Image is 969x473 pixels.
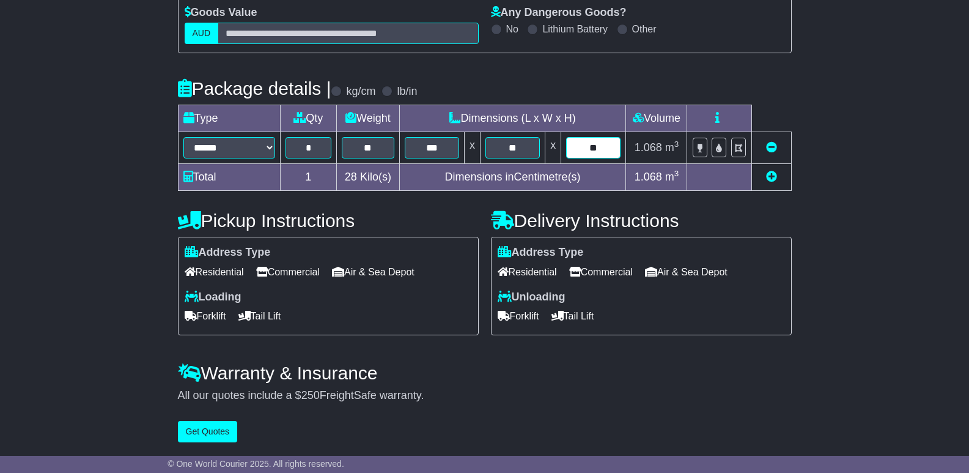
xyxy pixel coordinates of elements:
[185,6,257,20] label: Goods Value
[498,263,557,281] span: Residential
[185,307,226,326] span: Forklift
[491,210,792,231] h4: Delivery Instructions
[632,23,657,35] label: Other
[185,263,244,281] span: Residential
[332,263,414,281] span: Air & Sea Depot
[178,363,792,383] h4: Warranty & Insurance
[498,246,584,259] label: Address Type
[498,307,539,326] span: Forklift
[766,141,777,154] a: Remove this item
[491,6,627,20] label: Any Dangerous Goods?
[178,421,238,442] button: Get Quotes
[635,171,662,183] span: 1.068
[178,105,280,132] td: Type
[168,459,344,469] span: © One World Courier 2025. All rights reserved.
[185,291,241,304] label: Loading
[498,291,566,304] label: Unloading
[645,263,728,281] span: Air & Sea Depot
[665,141,679,154] span: m
[766,171,777,183] a: Add new item
[542,23,608,35] label: Lithium Battery
[178,389,792,403] div: All our quotes include a $ FreightSafe warranty.
[551,307,594,326] span: Tail Lift
[280,105,337,132] td: Qty
[337,164,400,191] td: Kilo(s)
[674,169,679,178] sup: 3
[256,263,320,281] span: Commercial
[280,164,337,191] td: 1
[545,132,561,164] td: x
[399,105,626,132] td: Dimensions (L x W x H)
[506,23,518,35] label: No
[178,164,280,191] td: Total
[337,105,400,132] td: Weight
[665,171,679,183] span: m
[399,164,626,191] td: Dimensions in Centimetre(s)
[178,210,479,231] h4: Pickup Instructions
[346,85,375,99] label: kg/cm
[185,246,271,259] label: Address Type
[185,23,219,44] label: AUD
[178,78,331,99] h4: Package details |
[301,389,320,401] span: 250
[397,85,417,99] label: lb/in
[674,140,679,149] sup: 3
[238,307,281,326] span: Tail Lift
[464,132,480,164] td: x
[635,141,662,154] span: 1.068
[626,105,687,132] td: Volume
[345,171,357,183] span: 28
[569,263,633,281] span: Commercial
